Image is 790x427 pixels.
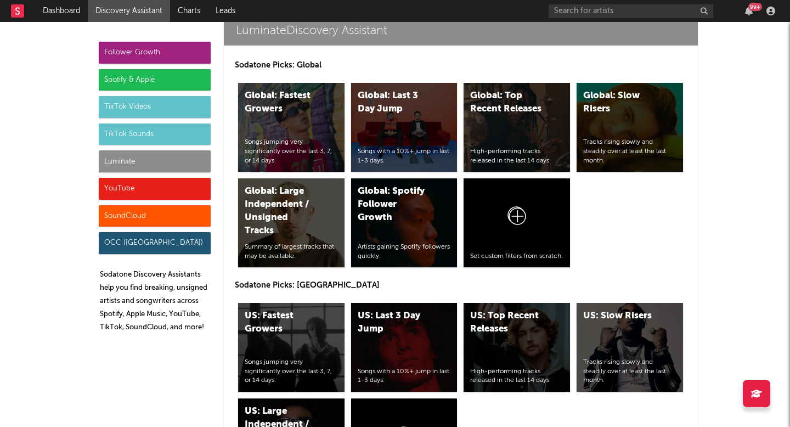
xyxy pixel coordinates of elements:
[470,147,563,166] div: High-performing tracks released in the last 14 days.
[245,89,319,116] div: Global: Fastest Growers
[351,303,458,392] a: US: Last 3 Day JumpSongs with a 10%+ jump in last 1-3 days.
[549,4,713,18] input: Search for artists
[464,83,570,172] a: Global: Top Recent ReleasesHigh-performing tracks released in the last 14 days.
[583,358,676,385] div: Tracks rising slowly and steadily over at least the last month.
[583,138,676,165] div: Tracks rising slowly and steadily over at least the last month.
[748,3,762,11] div: 99 +
[99,96,211,118] div: TikTok Videos
[99,42,211,64] div: Follower Growth
[351,178,458,267] a: Global: Spotify Follower GrowthArtists gaining Spotify followers quickly.
[358,243,451,261] div: Artists gaining Spotify followers quickly.
[583,89,658,116] div: Global: Slow Risers
[224,16,698,46] a: LuminateDiscovery Assistant
[577,83,683,172] a: Global: Slow RisersTracks rising slowly and steadily over at least the last month.
[238,303,345,392] a: US: Fastest GrowersSongs jumping very significantly over the last 3, 7, or 14 days.
[470,367,563,386] div: High-performing tracks released in the last 14 days.
[464,303,570,392] a: US: Top Recent ReleasesHigh-performing tracks released in the last 14 days.
[745,7,753,15] button: 99+
[577,303,683,392] a: US: Slow RisersTracks rising slowly and steadily over at least the last month.
[351,83,458,172] a: Global: Last 3 Day JumpSongs with a 10%+ jump in last 1-3 days.
[235,59,687,72] p: Sodatone Picks: Global
[238,178,345,267] a: Global: Large Independent / Unsigned TracksSummary of largest tracks that may be available.
[245,243,338,261] div: Summary of largest tracks that may be available.
[358,367,451,386] div: Songs with a 10%+ jump in last 1-3 days.
[99,205,211,227] div: SoundCloud
[99,69,211,91] div: Spotify & Apple
[464,178,570,267] a: Set custom filters from scratch.
[99,123,211,145] div: TikTok Sounds
[99,178,211,200] div: YouTube
[358,147,451,166] div: Songs with a 10%+ jump in last 1-3 days.
[235,279,687,292] p: Sodatone Picks: [GEOGRAPHIC_DATA]
[358,310,432,336] div: US: Last 3 Day Jump
[245,358,338,385] div: Songs jumping very significantly over the last 3, 7, or 14 days.
[583,310,658,323] div: US: Slow Risers
[238,83,345,172] a: Global: Fastest GrowersSongs jumping very significantly over the last 3, 7, or 14 days.
[99,232,211,254] div: OCC ([GEOGRAPHIC_DATA])
[99,150,211,172] div: Luminate
[358,89,432,116] div: Global: Last 3 Day Jump
[470,252,563,261] div: Set custom filters from scratch.
[245,310,319,336] div: US: Fastest Growers
[245,138,338,165] div: Songs jumping very significantly over the last 3, 7, or 14 days.
[100,268,211,334] p: Sodatone Discovery Assistants help you find breaking, unsigned artists and songwriters across Spo...
[358,185,432,224] div: Global: Spotify Follower Growth
[470,310,545,336] div: US: Top Recent Releases
[245,185,319,238] div: Global: Large Independent / Unsigned Tracks
[470,89,545,116] div: Global: Top Recent Releases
